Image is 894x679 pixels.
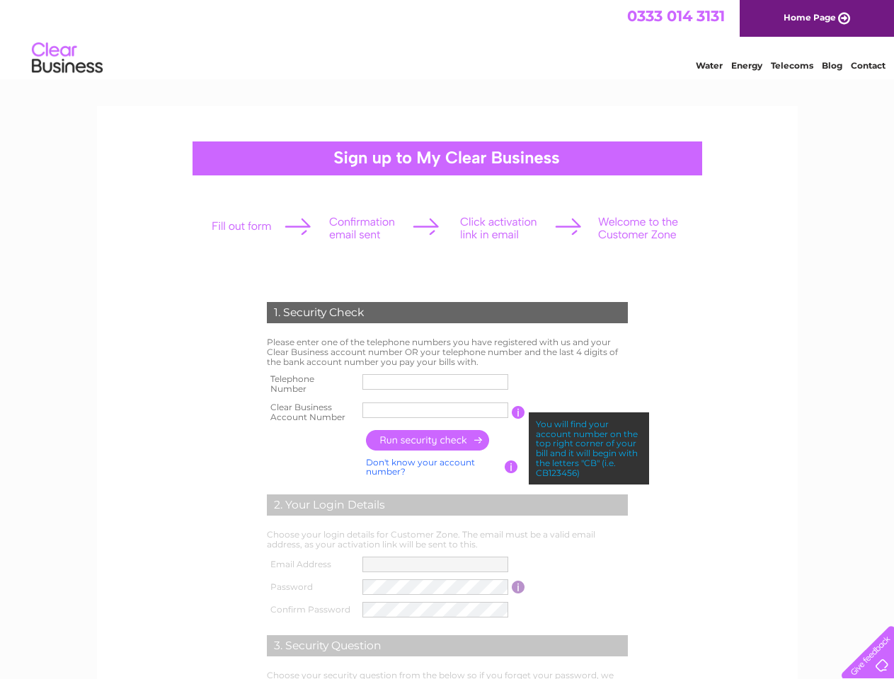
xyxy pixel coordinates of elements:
a: Blog [822,60,842,71]
th: Clear Business Account Number [263,398,360,426]
a: Don't know your account number? [366,457,475,477]
a: Water [696,60,723,71]
input: Information [505,460,518,473]
div: 2. Your Login Details [267,494,628,516]
div: Clear Business is a trading name of Verastar Limited (registered in [GEOGRAPHIC_DATA] No. 3667643... [113,8,782,69]
input: Information [512,406,525,419]
th: Telephone Number [263,370,360,398]
th: Confirm Password [263,598,360,621]
a: Contact [851,60,886,71]
td: Choose your login details for Customer Zone. The email must be a valid email address, as your act... [263,526,631,553]
div: 1. Security Check [267,302,628,323]
div: 3. Security Question [267,635,628,656]
input: Information [512,581,525,593]
a: 0333 014 3131 [627,7,725,25]
th: Email Address [263,553,360,576]
img: logo.png [31,37,103,80]
a: Telecoms [771,60,813,71]
div: You will find your account number on the top right corner of your bill and it will begin with the... [529,412,649,485]
td: Please enter one of the telephone numbers you have registered with us and your Clear Business acc... [263,334,631,370]
a: Energy [731,60,762,71]
th: Password [263,576,360,598]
